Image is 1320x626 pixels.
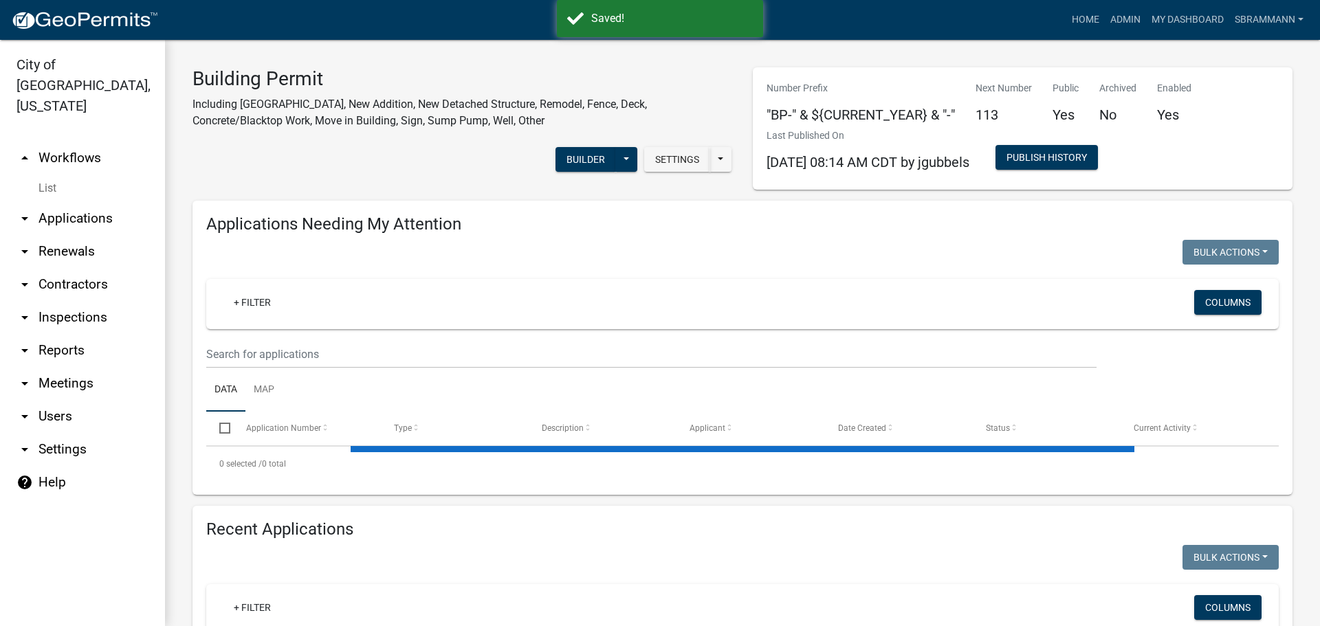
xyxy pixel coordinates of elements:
[995,145,1098,170] button: Publish History
[995,153,1098,164] wm-modal-confirm: Workflow Publish History
[206,340,1097,368] input: Search for applications
[1134,423,1191,433] span: Current Activity
[1182,545,1279,570] button: Bulk Actions
[192,67,732,91] h3: Building Permit
[1105,7,1146,33] a: Admin
[223,595,282,620] a: + Filter
[767,81,955,96] p: Number Prefix
[16,150,33,166] i: arrow_drop_up
[16,474,33,491] i: help
[16,342,33,359] i: arrow_drop_down
[529,412,676,445] datatable-header-cell: Description
[690,423,725,433] span: Applicant
[644,147,710,172] button: Settings
[1099,81,1136,96] p: Archived
[767,128,969,143] p: Last Published On
[206,368,245,412] a: Data
[767,107,955,123] h5: "BP-" & ${CURRENT_YEAR} & "-"
[1053,81,1079,96] p: Public
[206,214,1279,234] h4: Applications Needing My Attention
[206,519,1279,539] h4: Recent Applications
[16,408,33,425] i: arrow_drop_down
[246,423,321,433] span: Application Number
[1099,107,1136,123] h5: No
[1182,240,1279,265] button: Bulk Actions
[838,423,886,433] span: Date Created
[16,276,33,293] i: arrow_drop_down
[555,147,616,172] button: Builder
[1121,412,1268,445] datatable-header-cell: Current Activity
[1053,107,1079,123] h5: Yes
[1157,81,1191,96] p: Enabled
[381,412,529,445] datatable-header-cell: Type
[16,375,33,392] i: arrow_drop_down
[16,309,33,326] i: arrow_drop_down
[219,459,262,469] span: 0 selected /
[1146,7,1229,33] a: My Dashboard
[976,107,1032,123] h5: 113
[824,412,972,445] datatable-header-cell: Date Created
[16,210,33,227] i: arrow_drop_down
[591,10,753,27] div: Saved!
[394,423,412,433] span: Type
[1157,107,1191,123] h5: Yes
[206,412,232,445] datatable-header-cell: Select
[973,412,1121,445] datatable-header-cell: Status
[1194,595,1262,620] button: Columns
[16,441,33,458] i: arrow_drop_down
[1194,290,1262,315] button: Columns
[676,412,824,445] datatable-header-cell: Applicant
[16,243,33,260] i: arrow_drop_down
[542,423,584,433] span: Description
[1229,7,1309,33] a: SBrammann
[976,81,1032,96] p: Next Number
[192,96,732,129] p: Including [GEOGRAPHIC_DATA], New Addition, New Detached Structure, Remodel, Fence, Deck, Concrete...
[206,447,1279,481] div: 0 total
[245,368,283,412] a: Map
[1066,7,1105,33] a: Home
[767,154,969,170] span: [DATE] 08:14 AM CDT by jgubbels
[232,412,380,445] datatable-header-cell: Application Number
[223,290,282,315] a: + Filter
[986,423,1010,433] span: Status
